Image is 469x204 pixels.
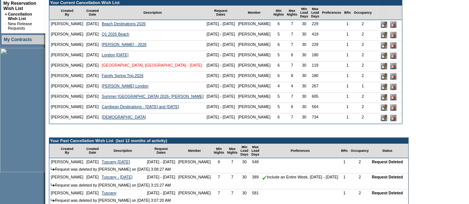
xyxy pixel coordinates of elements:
td: 30 [298,20,310,30]
td: 6 [272,113,285,124]
td: 7 [285,113,298,124]
td: 30 [298,72,310,82]
a: Summer [GEOGRAPHIC_DATA] 2026- [PERSON_NAME] [102,94,204,98]
td: [PERSON_NAME] [177,189,212,197]
td: 548 [250,158,261,165]
td: 7 [285,20,298,30]
td: Your Past Cancellation Wish List (last 12 months of activity) [49,138,408,144]
td: 7 [285,30,298,41]
input: Edit this Request [381,73,387,80]
td: 7 [225,189,239,197]
nobr: [DATE] - [DATE] [207,53,235,57]
input: Edit this Request [381,94,387,100]
td: 1 [343,93,352,103]
a: New Release Requests [8,21,32,30]
td: 180 [310,72,321,82]
img: chkSmaller.gif [262,175,267,180]
a: My Reservation Wish List [3,1,36,11]
td: [DATE] [85,51,100,61]
td: [PERSON_NAME] [237,113,272,124]
td: 419 [310,30,321,41]
nobr: Request Deleted [372,191,403,195]
td: 2 [352,20,373,30]
td: [DATE] [85,113,100,124]
td: 2 [352,113,373,124]
td: Min Nights [272,6,285,20]
td: [PERSON_NAME] [237,41,272,51]
td: 6 [285,51,298,61]
td: Max Lead Days [250,144,261,158]
td: [DATE] [85,189,100,197]
a: Family Spring Trip 2026 [102,73,143,78]
td: [PERSON_NAME] [49,82,85,93]
td: 229 [310,41,321,51]
td: 6 [272,20,285,30]
a: Carribean Destinations - [DATE] and [DATE] [102,104,179,109]
td: 1 [343,20,352,30]
td: Created Date [85,6,100,20]
nobr: Request Deleted [372,175,403,179]
td: Request Dates [145,144,177,158]
td: Min Lead Days [239,144,250,158]
td: Status [370,144,404,158]
td: BRs [340,144,349,158]
td: 2 [352,51,373,61]
td: 30 [298,113,310,124]
a: Beach Destinations 2026 [102,21,145,26]
img: arrow.gif [51,167,55,171]
td: 7 [212,189,225,197]
td: [PERSON_NAME] [49,61,85,72]
td: 6 [272,61,285,72]
td: 30 [239,158,250,165]
td: [PERSON_NAME] [237,20,272,30]
td: 2 [349,173,370,181]
td: 4 [285,82,298,93]
a: [PERSON_NAME] - 2026 [102,42,146,47]
td: Member [177,144,212,158]
td: 30 [298,103,310,113]
td: [PERSON_NAME] [49,72,85,82]
td: Min Nights [212,144,225,158]
nobr: [DATE] - [DATE] [207,32,235,36]
td: 7 [225,173,239,181]
td: 4 [272,82,285,93]
input: Delete this Request [390,115,396,121]
td: Request was deleted by [PERSON_NAME] on [DATE] 3:15:27 AM [49,181,408,189]
input: Delete this Request [390,73,396,80]
td: Request was deleted by [PERSON_NAME] on [DATE] 3:08:27 AM [49,165,408,173]
td: [DATE] [85,30,100,41]
td: 30 [298,41,310,51]
td: [PERSON_NAME] [237,61,272,72]
td: [PERSON_NAME] [49,51,85,61]
b: » [5,12,7,16]
td: 605 [310,93,321,103]
input: Edit this Request [381,84,387,90]
td: Occupancy [349,144,370,158]
td: [PERSON_NAME] [49,158,85,165]
nobr: [DATE] - [DATE] [207,115,235,119]
img: arrow.gif [51,198,55,202]
input: Edit this Request [381,42,387,49]
nobr: Include an Entire Week, [DATE] - [DATE] [262,175,338,179]
td: 6 [272,41,285,51]
td: [PERSON_NAME] [237,93,272,103]
input: Edit this Request [381,21,387,28]
td: 2 [352,72,373,82]
td: [PERSON_NAME] [237,82,272,93]
nobr: [DATE] - [DATE] [147,175,175,179]
input: Delete this Request [390,94,396,100]
td: 6 [272,72,285,82]
td: Created Date [85,144,100,158]
td: 6 [212,158,225,165]
td: 2 [352,103,373,113]
td: [DATE] [85,173,100,181]
input: Edit this Request [381,32,387,38]
td: 2 [349,189,370,197]
td: [DATE] [85,61,100,72]
td: [PERSON_NAME] [49,41,85,51]
a: Tuscany - [DATE] [102,175,132,179]
td: Preferences [320,6,343,20]
td: [PERSON_NAME] [49,113,85,124]
td: 1 [343,51,352,61]
input: Edit this Request [381,53,387,59]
